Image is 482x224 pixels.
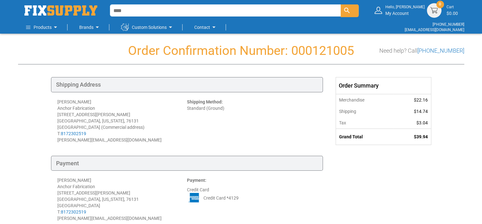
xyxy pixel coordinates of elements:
div: Shipping Address [51,77,323,92]
div: [PERSON_NAME] Anchor Fabrication [STREET_ADDRESS][PERSON_NAME] [GEOGRAPHIC_DATA], [US_STATE], 761... [57,177,187,221]
strong: Shipping Method: [187,99,223,104]
span: Credit Card *4129 [203,195,239,201]
span: $3.04 [416,120,428,125]
th: Tax [336,117,394,129]
div: Credit Card [187,177,317,221]
img: Fix Industrial Supply [24,5,97,16]
small: Cart [447,4,458,10]
a: Contact [194,21,218,34]
span: $22.16 [414,97,428,102]
a: Custom Solutions [121,21,174,34]
span: $39.94 [414,134,428,139]
div: Standard (Ground) [187,99,317,143]
a: store logo [24,5,97,16]
strong: Grand Total [339,134,363,139]
a: [EMAIL_ADDRESS][DOMAIN_NAME] [405,28,464,32]
small: Hello, [PERSON_NAME] [385,4,425,10]
a: Products [26,21,59,34]
a: [PHONE_NUMBER] [433,22,464,27]
th: Shipping [336,106,394,117]
h1: Order Confirmation Number: 000121005 [18,44,464,58]
th: Merchandise [336,94,394,106]
span: 0 [439,2,441,7]
div: My Account [385,4,425,16]
div: Order Summary [336,77,431,94]
a: Brands [79,21,101,34]
span: $14.74 [414,109,428,114]
a: 8172302519 [61,131,86,136]
span: $0.00 [447,11,458,16]
a: [PHONE_NUMBER] [417,47,464,54]
img: AE [187,193,202,202]
div: Payment [51,156,323,171]
h3: Need help? Call [379,48,464,54]
a: 8172302519 [61,209,86,214]
div: [PERSON_NAME] Anchor Fabrication [STREET_ADDRESS][PERSON_NAME] [GEOGRAPHIC_DATA], [US_STATE], 761... [57,99,187,143]
strong: Payment: [187,178,206,183]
